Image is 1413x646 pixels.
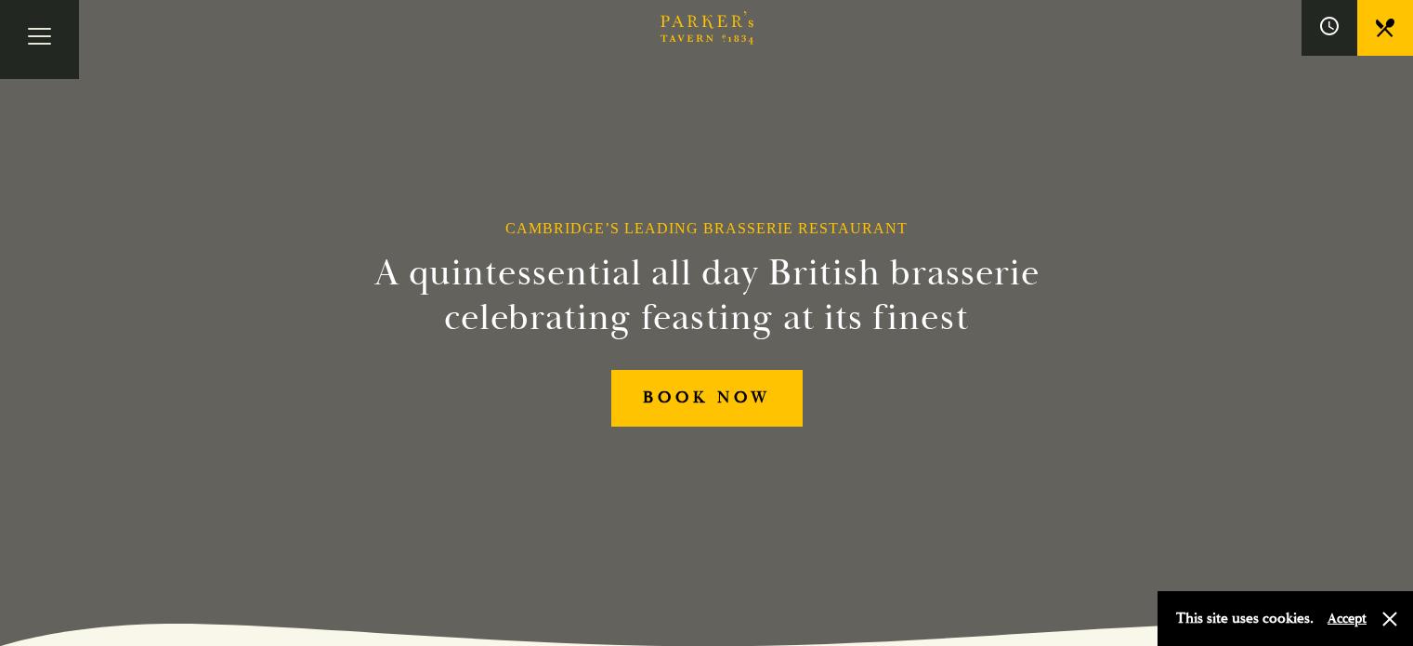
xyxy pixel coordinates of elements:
h2: A quintessential all day British brasserie celebrating feasting at its finest [283,251,1131,340]
p: This site uses cookies. [1176,605,1314,632]
a: BOOK NOW [611,370,803,427]
button: Close and accept [1380,610,1399,628]
h1: Cambridge’s Leading Brasserie Restaurant [505,219,908,237]
button: Accept [1328,610,1367,627]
